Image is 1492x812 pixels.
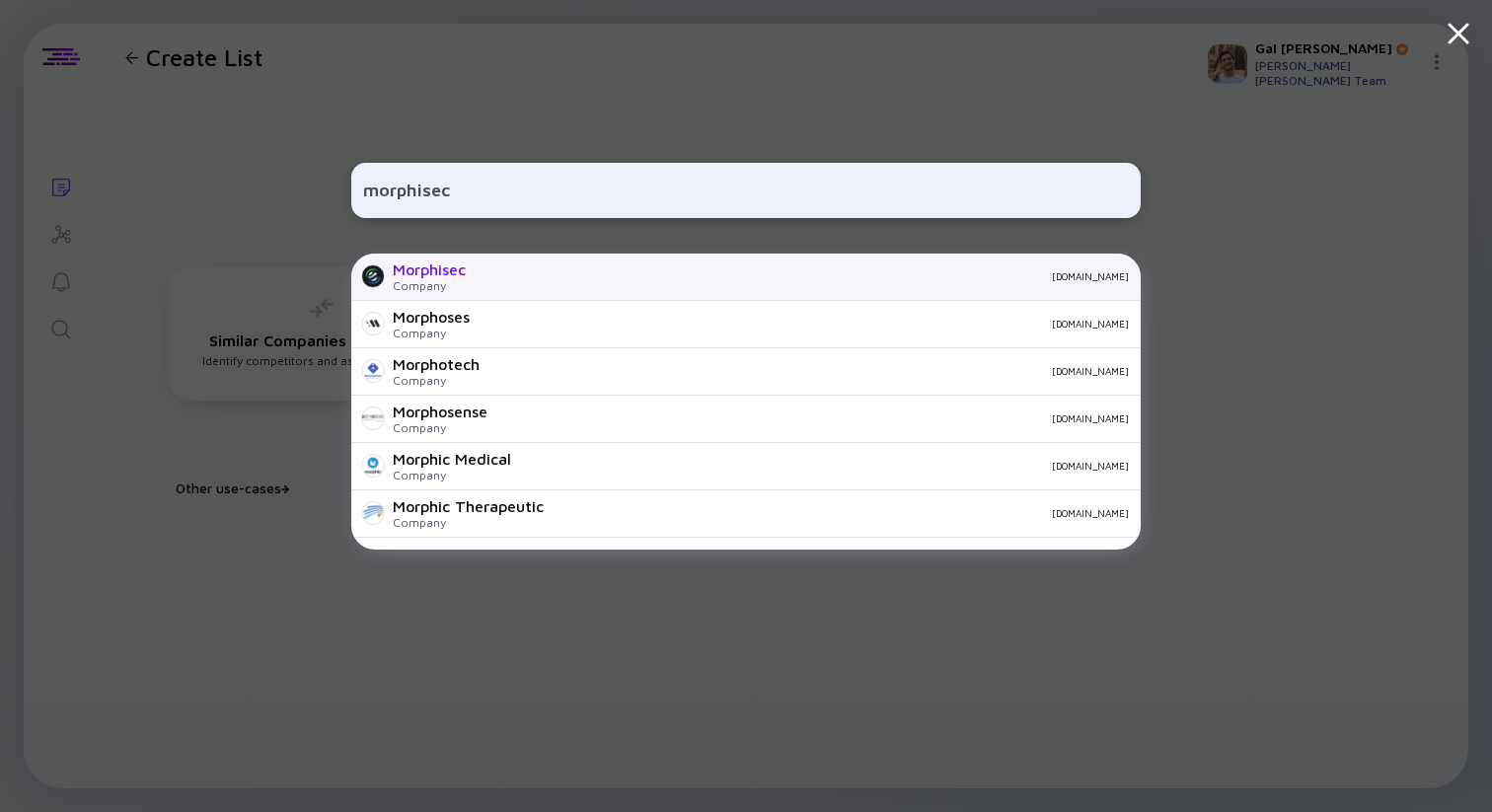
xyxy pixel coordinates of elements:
[393,403,487,420] div: Morphosense
[393,326,470,340] div: Company
[503,412,1129,424] div: [DOMAIN_NAME]
[363,173,1129,208] input: Search Company or Investor...
[527,460,1129,472] div: [DOMAIN_NAME]
[393,497,544,515] div: Morphic Therapeutic
[393,355,480,373] div: Morphotech
[495,365,1129,377] div: [DOMAIN_NAME]
[482,270,1129,282] div: [DOMAIN_NAME]
[485,318,1129,330] div: [DOMAIN_NAME]
[393,450,511,468] div: Morphic Medical
[393,278,466,293] div: Company
[393,308,470,326] div: Morphoses
[393,468,511,482] div: Company
[393,420,487,435] div: Company
[393,373,480,388] div: Company
[393,515,544,530] div: Company
[393,260,466,278] div: Morphisec
[559,507,1129,519] div: [DOMAIN_NAME]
